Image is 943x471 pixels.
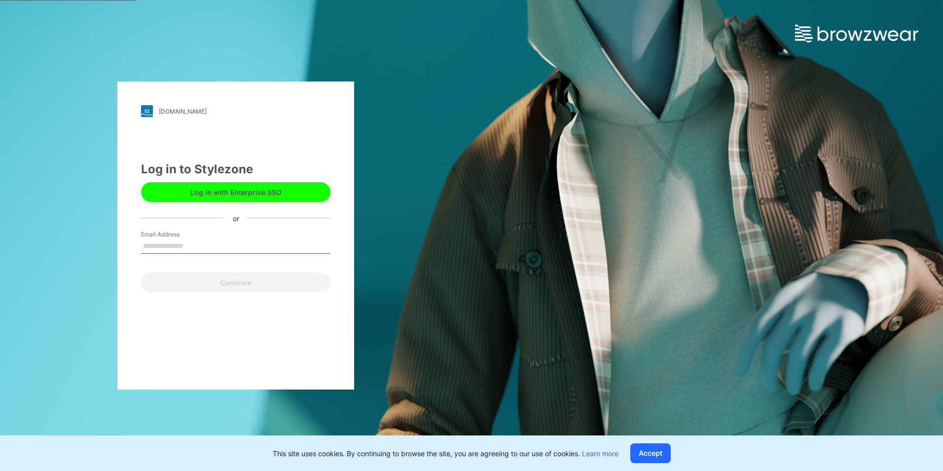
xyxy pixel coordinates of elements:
button: Accept [630,443,671,463]
div: Log in to Stylezone [141,160,330,178]
a: Learn more [582,449,618,458]
div: [DOMAIN_NAME] [159,108,207,115]
p: This site uses cookies. By continuing to browse the site, you are agreeing to our use of cookies. [273,448,618,459]
div: or [225,213,247,223]
img: browzwear-logo.e42bd6dac1945053ebaf764b6aa21510.svg [795,25,918,42]
button: Log in with Enterprise SSO [141,182,330,202]
a: [DOMAIN_NAME] [141,105,330,117]
img: stylezone-logo.562084cfcfab977791bfbf7441f1a819.svg [141,105,153,117]
label: Email Address [141,230,210,239]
